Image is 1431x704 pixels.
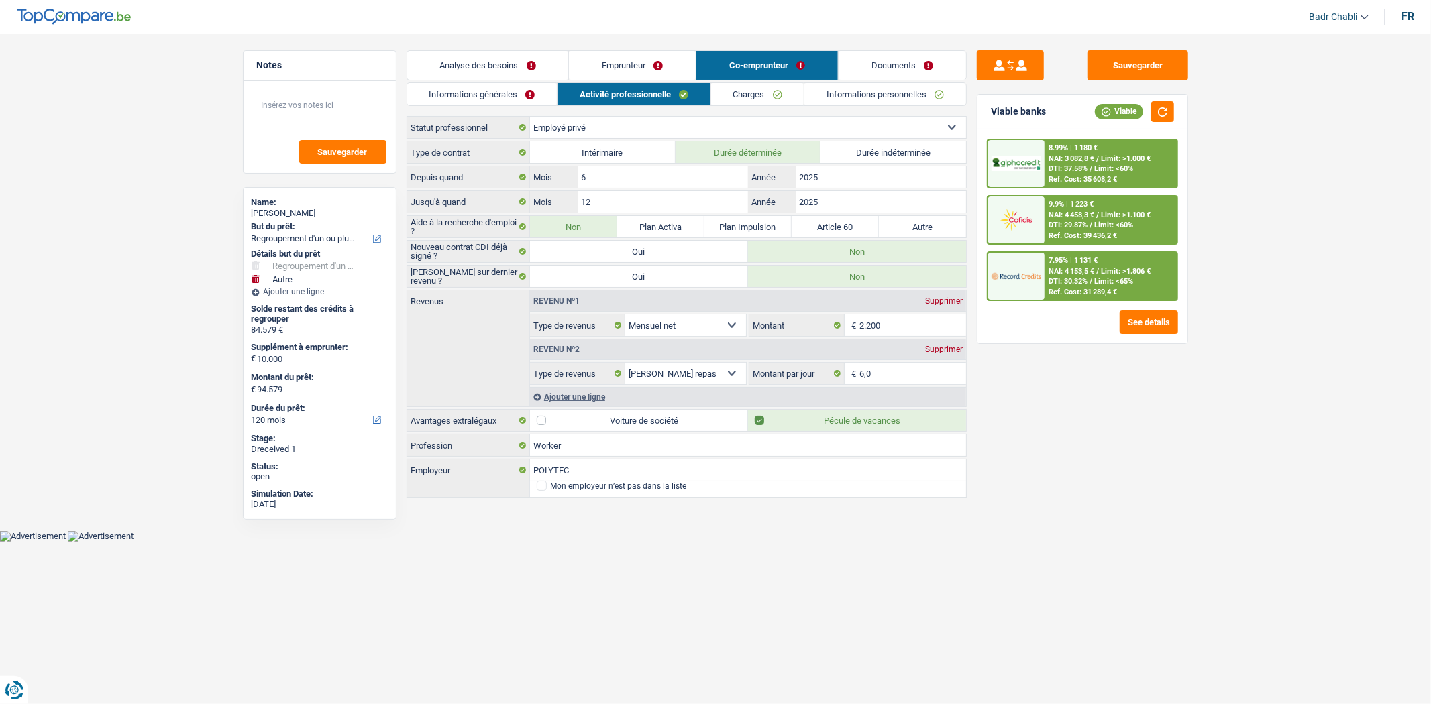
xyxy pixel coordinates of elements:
div: Simulation Date: [252,489,388,500]
label: Article 60 [792,216,879,237]
input: MM [578,191,747,213]
input: AAAA [796,166,965,188]
div: Stage: [252,433,388,444]
div: fr [1401,10,1414,23]
label: Année [748,191,796,213]
a: Documents [839,51,966,80]
img: Record Credits [992,263,1041,288]
label: Montant par jour [749,363,845,384]
div: Solde restant des crédits à regrouper [252,304,388,325]
span: Sauvegarder [318,148,368,156]
span: Limit: <65% [1094,277,1133,286]
a: Analyse des besoins [407,51,569,80]
span: / [1096,267,1099,276]
a: Badr Chabli [1298,6,1369,28]
label: Montant [749,314,845,336]
span: / [1090,164,1092,173]
span: DTI: 29.87% [1049,221,1088,229]
div: Status: [252,461,388,472]
span: Limit: >1.100 € [1101,211,1151,219]
label: Mois [530,166,578,188]
span: Limit: >1.806 € [1101,267,1151,276]
div: Ajouter une ligne [252,287,388,296]
a: Emprunteur [569,51,696,80]
span: € [252,353,256,364]
div: Revenu nº1 [530,297,583,305]
span: € [845,314,859,336]
a: Activité professionnelle [558,83,710,105]
label: Année [748,166,796,188]
label: Non [748,241,966,262]
label: Durée du prêt: [252,403,385,414]
label: Intérimaire [530,141,676,163]
span: Limit: <60% [1094,164,1133,173]
label: Revenus [407,290,529,306]
button: Sauvegarder [299,140,386,164]
label: Oui [530,241,748,262]
label: Non [530,216,617,237]
div: open [252,471,388,482]
span: DTI: 37.58% [1049,164,1088,173]
span: / [1096,154,1099,163]
div: Ref. Cost: 39 436,2 € [1049,231,1117,240]
label: Type de revenus [530,363,625,384]
label: Employeur [407,459,530,481]
span: Limit: >1.000 € [1101,154,1151,163]
button: See details [1120,310,1178,334]
img: Cofidis [992,207,1041,232]
label: Profession [407,434,530,456]
div: Revenu nº2 [530,345,583,353]
label: Avantages extralégaux [407,410,530,431]
span: € [845,363,859,384]
label: Pécule de vacances [748,410,966,431]
div: Détails but du prêt [252,249,388,259]
label: Plan Impulsion [704,216,792,237]
label: Plan Activa [617,216,704,237]
input: AAAA [796,191,965,213]
div: Dreceived 1 [252,444,388,455]
a: Co-emprunteur [696,51,838,80]
label: Jusqu'à quand [407,191,530,213]
img: AlphaCredit [992,156,1041,172]
span: / [1090,221,1092,229]
input: Cherchez votre employeur [530,459,966,481]
label: [PERSON_NAME] sur dernier revenu ? [407,266,530,287]
div: Supprimer [922,345,966,353]
div: 9.9% | 1 223 € [1049,200,1094,209]
span: € [252,384,256,395]
label: Nouveau contrat CDI déjà signé ? [407,241,530,262]
a: Informations personnelles [804,83,966,105]
label: Depuis quand [407,166,530,188]
span: / [1090,277,1092,286]
label: Durée déterminée [676,141,821,163]
label: Mois [530,191,578,213]
div: Supprimer [922,297,966,305]
h5: Notes [257,60,382,71]
label: Voiture de société [530,410,748,431]
img: TopCompare Logo [17,9,131,25]
label: But du prêt: [252,221,385,232]
a: Charges [711,83,804,105]
label: Oui [530,266,748,287]
button: Sauvegarder [1088,50,1188,80]
input: MM [578,166,747,188]
div: 84.579 € [252,325,388,335]
div: Ajouter une ligne [530,387,966,406]
div: Name: [252,197,388,208]
label: Non [748,266,966,287]
div: Viable [1095,104,1143,119]
div: 7.95% | 1 131 € [1049,256,1098,265]
a: Informations générales [407,83,558,105]
img: Advertisement [68,531,134,542]
div: Mon employeur n’est pas dans la liste [550,482,686,490]
span: Badr Chabli [1309,11,1357,23]
span: Limit: <60% [1094,221,1133,229]
span: DTI: 30.32% [1049,277,1088,286]
div: [PERSON_NAME] [252,208,388,219]
label: Durée indéterminée [820,141,966,163]
label: Supplément à emprunter: [252,342,385,353]
div: Ref. Cost: 31 289,4 € [1049,288,1117,296]
span: NAI: 4 153,5 € [1049,267,1094,276]
span: NAI: 4 458,3 € [1049,211,1094,219]
label: Aide à la recherche d'emploi ? [407,216,530,237]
